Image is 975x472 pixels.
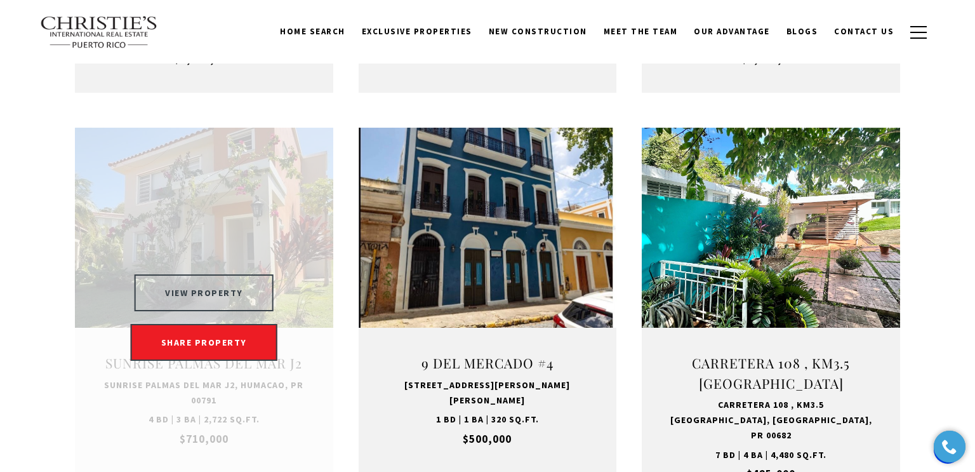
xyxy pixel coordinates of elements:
[595,20,686,44] a: Meet the Team
[40,16,158,49] img: Christie's International Real Estate text transparent background
[902,14,935,51] button: button
[786,26,818,37] span: Blogs
[362,26,472,37] span: Exclusive Properties
[131,324,277,361] a: SHARE PROPERTY
[135,274,274,311] button: VIEW PROPERTY
[778,20,826,44] a: Blogs
[354,20,481,44] a: Exclusive Properties
[128,276,280,287] a: VIEW PROPERTY VIEW PROPERTY
[489,26,587,37] span: New Construction
[481,20,595,44] a: New Construction
[694,26,770,37] span: Our Advantage
[686,20,778,44] a: Our Advantage
[272,20,354,44] a: Home Search
[834,26,894,37] span: Contact Us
